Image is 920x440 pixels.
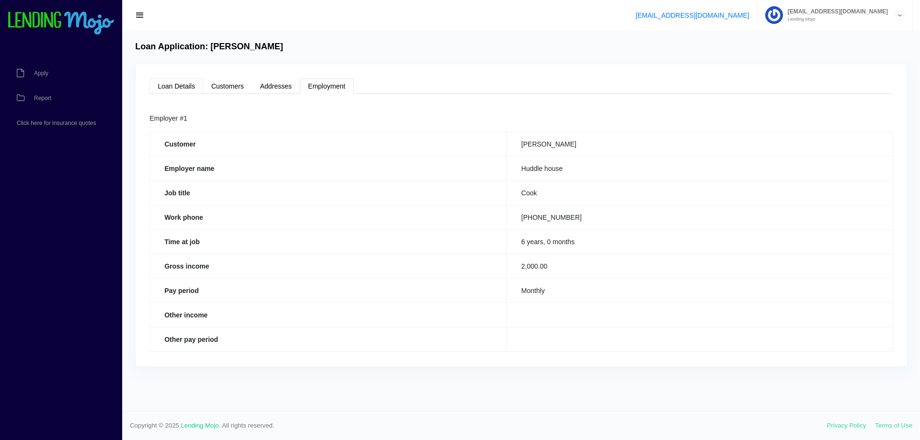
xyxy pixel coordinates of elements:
[7,11,115,35] img: logo-small.png
[783,17,888,22] small: Lending Mojo
[506,181,892,205] td: Cook
[150,205,507,229] th: Work phone
[34,70,48,76] span: Apply
[130,421,827,430] span: Copyright © 2025. . All rights reserved.
[150,156,507,181] th: Employer name
[203,79,252,94] a: Customers
[150,254,507,278] th: Gross income
[135,42,283,52] h4: Loan Application: [PERSON_NAME]
[150,181,507,205] th: Job title
[150,278,507,303] th: Pay period
[300,79,354,94] a: Employment
[506,156,892,181] td: Huddle house
[506,278,892,303] td: Monthly
[635,11,749,19] a: [EMAIL_ADDRESS][DOMAIN_NAME]
[506,229,892,254] td: 6 years, 0 months
[181,422,219,429] a: Lending Mojo
[149,79,203,94] a: Loan Details
[149,113,893,124] div: Employer #1
[506,132,892,156] td: [PERSON_NAME]
[765,6,783,24] img: Profile image
[150,132,507,156] th: Customer
[252,79,300,94] a: Addresses
[150,303,507,327] th: Other income
[783,9,888,14] span: [EMAIL_ADDRESS][DOMAIN_NAME]
[34,95,51,101] span: Report
[827,422,866,429] a: Privacy Policy
[17,120,96,126] span: Click here for insurance quotes
[150,327,507,351] th: Other pay period
[506,205,892,229] td: [PHONE_NUMBER]
[875,422,912,429] a: Terms of Use
[506,254,892,278] td: 2,000.00
[150,229,507,254] th: Time at job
